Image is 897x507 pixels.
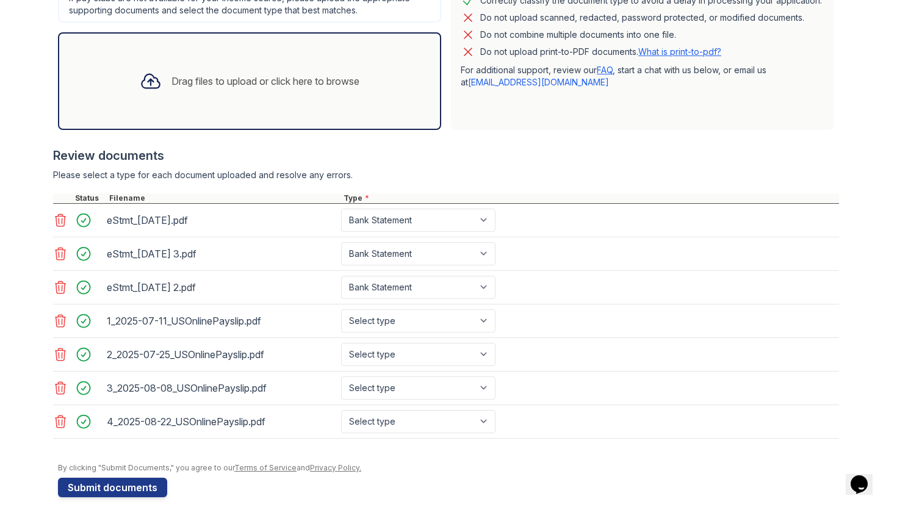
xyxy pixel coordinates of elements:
div: eStmt_[DATE] 3.pdf [107,244,336,264]
div: Please select a type for each document uploaded and resolve any errors. [53,169,839,181]
button: Submit documents [58,478,167,497]
a: [EMAIL_ADDRESS][DOMAIN_NAME] [468,77,609,87]
div: Type [341,193,839,203]
div: 1_2025-07-11_USOnlinePayslip.pdf [107,311,336,331]
p: For additional support, review our , start a chat with us below, or email us at [461,64,824,88]
div: Do not combine multiple documents into one file. [480,27,676,42]
div: Review documents [53,147,839,164]
a: Privacy Policy. [310,463,361,472]
div: 2_2025-07-25_USOnlinePayslip.pdf [107,345,336,364]
div: 4_2025-08-22_USOnlinePayslip.pdf [107,412,336,431]
div: eStmt_[DATE].pdf [107,210,336,230]
div: Drag files to upload or click here to browse [171,74,359,88]
p: Do not upload print-to-PDF documents. [480,46,721,58]
a: Terms of Service [234,463,297,472]
div: Status [73,193,107,203]
a: FAQ [597,65,613,75]
div: 3_2025-08-08_USOnlinePayslip.pdf [107,378,336,398]
a: What is print-to-pdf? [638,46,721,57]
iframe: chat widget [846,458,885,495]
div: eStmt_[DATE] 2.pdf [107,278,336,297]
div: Filename [107,193,341,203]
div: Do not upload scanned, redacted, password protected, or modified documents. [480,10,804,25]
div: By clicking "Submit Documents," you agree to our and [58,463,839,473]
